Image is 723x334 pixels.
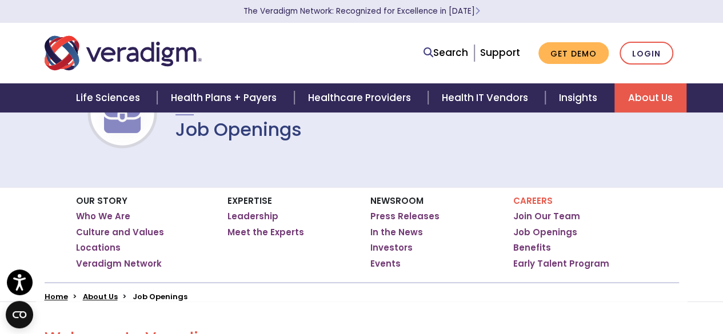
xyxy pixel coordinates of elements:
[513,242,551,253] a: Benefits
[76,242,121,253] a: Locations
[480,46,520,59] a: Support
[157,83,294,112] a: Health Plans + Payers
[175,119,302,140] h1: Job Openings
[227,211,278,222] a: Leadership
[545,83,614,112] a: Insights
[370,242,413,253] a: Investors
[83,291,118,302] a: About Us
[6,301,33,328] button: Open CMP widget
[620,42,673,65] a: Login
[62,83,157,112] a: Life Sciences
[428,83,545,112] a: Health IT Vendors
[513,211,580,222] a: Join Our Team
[45,34,202,72] img: Veradigm logo
[614,83,686,112] a: About Us
[45,291,68,302] a: Home
[424,45,468,61] a: Search
[370,258,401,269] a: Events
[538,42,609,65] a: Get Demo
[76,211,130,222] a: Who We Are
[227,227,304,238] a: Meet the Experts
[370,211,440,222] a: Press Releases
[513,227,577,238] a: Job Openings
[294,83,428,112] a: Healthcare Providers
[243,6,480,17] a: The Veradigm Network: Recognized for Excellence in [DATE]Learn More
[513,258,609,269] a: Early Talent Program
[76,258,162,269] a: Veradigm Network
[76,227,164,238] a: Culture and Values
[370,227,423,238] a: In the News
[475,6,480,17] span: Learn More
